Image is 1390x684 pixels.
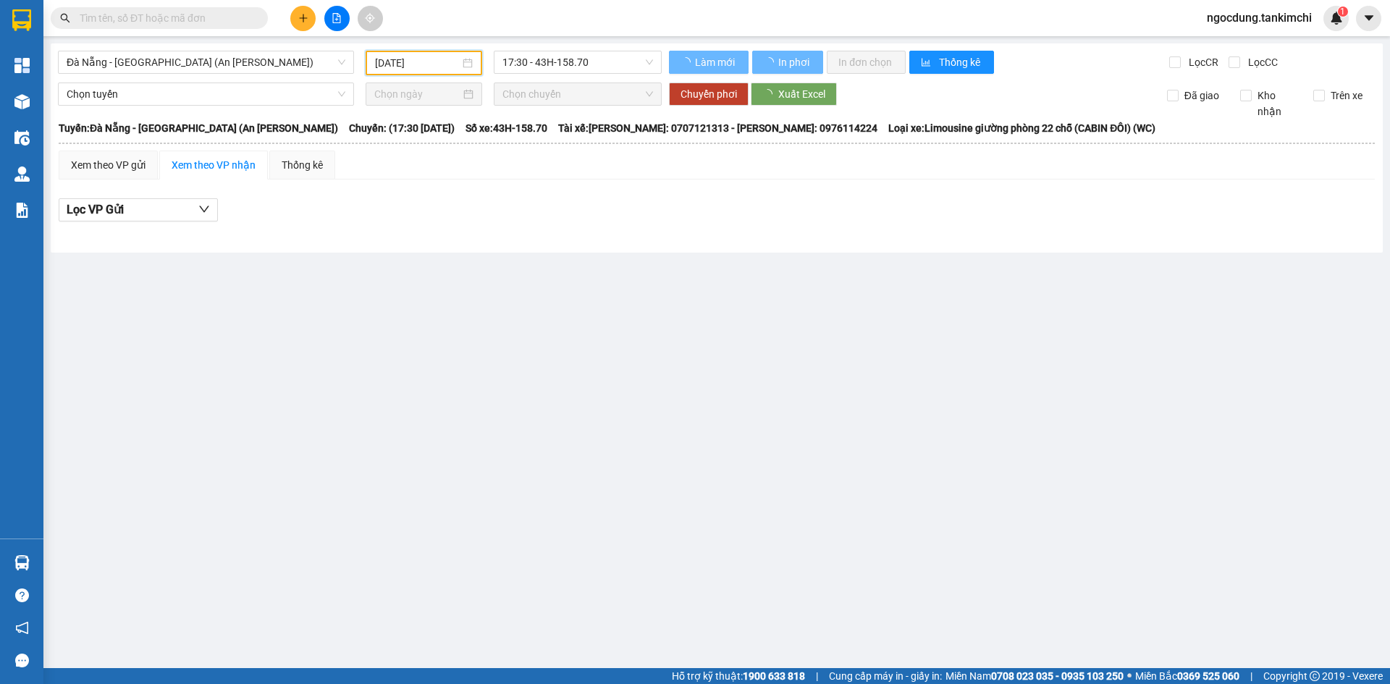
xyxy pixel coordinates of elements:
img: warehouse-icon [14,166,30,182]
span: Lọc CR [1183,54,1221,70]
span: Làm mới [695,54,737,70]
span: Miền Nam [945,668,1124,684]
span: Số xe: 43H-158.70 [466,120,547,136]
strong: 1900 633 818 [743,670,805,682]
div: Xem theo VP nhận [172,157,256,173]
button: file-add [324,6,350,31]
input: Chọn ngày [374,86,460,102]
button: aim [358,6,383,31]
span: caret-down [1362,12,1376,25]
span: Kho nhận [1252,88,1302,119]
button: caret-down [1356,6,1381,31]
span: search [60,13,70,23]
span: Chuyến: (17:30 [DATE]) [349,120,455,136]
span: notification [15,621,29,635]
span: In phơi [778,54,812,70]
span: 1 [1340,7,1345,17]
img: warehouse-icon [14,555,30,570]
img: logo-vxr [12,9,31,31]
span: Đã giao [1179,88,1225,104]
button: Chuyển phơi [669,83,749,106]
input: 11/09/2025 [375,55,460,71]
span: loading [764,57,776,67]
img: dashboard-icon [14,58,30,73]
span: | [816,668,818,684]
span: file-add [332,13,342,23]
span: bar-chart [921,57,933,69]
span: down [198,203,210,215]
button: Làm mới [669,51,749,74]
button: Lọc VP Gửi [59,198,218,221]
span: Lọc VP Gửi [67,200,124,219]
div: Xem theo VP gửi [71,157,146,173]
strong: 0708 023 035 - 0935 103 250 [991,670,1124,682]
span: plus [298,13,308,23]
span: Lọc CC [1242,54,1280,70]
span: loading [681,57,693,67]
img: warehouse-icon [14,130,30,145]
img: solution-icon [14,203,30,218]
span: Hỗ trợ kỹ thuật: [672,668,805,684]
span: Chọn chuyến [502,83,653,105]
span: copyright [1310,671,1320,681]
span: Loại xe: Limousine giường phòng 22 chỗ (CABIN ĐÔI) (WC) [888,120,1155,136]
button: In phơi [752,51,823,74]
button: In đơn chọn [827,51,906,74]
sup: 1 [1338,7,1348,17]
span: ngocdung.tankimchi [1195,9,1323,27]
span: message [15,654,29,667]
button: bar-chartThống kê [909,51,994,74]
img: warehouse-icon [14,94,30,109]
span: | [1250,668,1252,684]
span: 17:30 - 43H-158.70 [502,51,653,73]
span: question-circle [15,588,29,602]
button: Xuất Excel [751,83,837,106]
strong: 0369 525 060 [1177,670,1239,682]
span: Tài xế: [PERSON_NAME]: 0707121313 - [PERSON_NAME]: 0976114224 [558,120,877,136]
span: Chọn tuyến [67,83,345,105]
span: Trên xe [1325,88,1368,104]
b: Tuyến: Đà Nẵng - [GEOGRAPHIC_DATA] (An [PERSON_NAME]) [59,122,338,134]
input: Tìm tên, số ĐT hoặc mã đơn [80,10,250,26]
button: plus [290,6,316,31]
span: Đà Nẵng - Sài Gòn (An Sương) [67,51,345,73]
span: aim [365,13,375,23]
img: icon-new-feature [1330,12,1343,25]
span: Thống kê [939,54,982,70]
div: Thống kê [282,157,323,173]
span: ⚪️ [1127,673,1132,679]
span: Miền Bắc [1135,668,1239,684]
span: Cung cấp máy in - giấy in: [829,668,942,684]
